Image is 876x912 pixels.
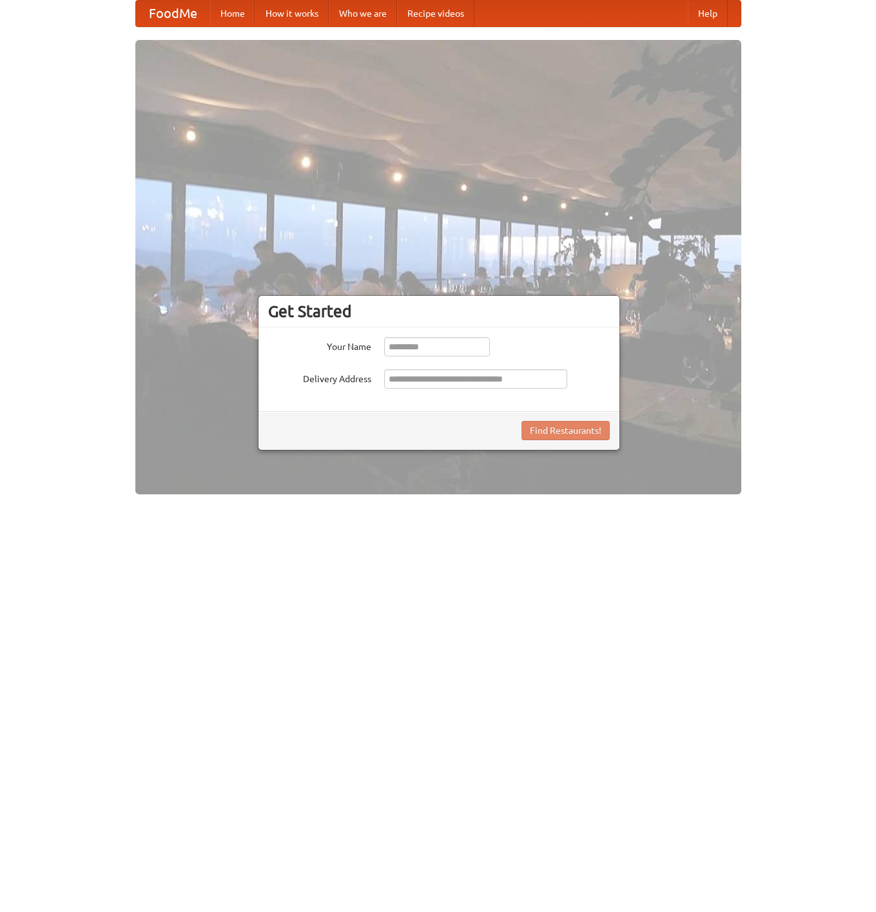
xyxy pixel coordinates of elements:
[268,302,610,321] h3: Get Started
[268,369,371,385] label: Delivery Address
[688,1,728,26] a: Help
[329,1,397,26] a: Who we are
[255,1,329,26] a: How it works
[136,1,210,26] a: FoodMe
[210,1,255,26] a: Home
[268,337,371,353] label: Your Name
[397,1,474,26] a: Recipe videos
[521,421,610,440] button: Find Restaurants!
